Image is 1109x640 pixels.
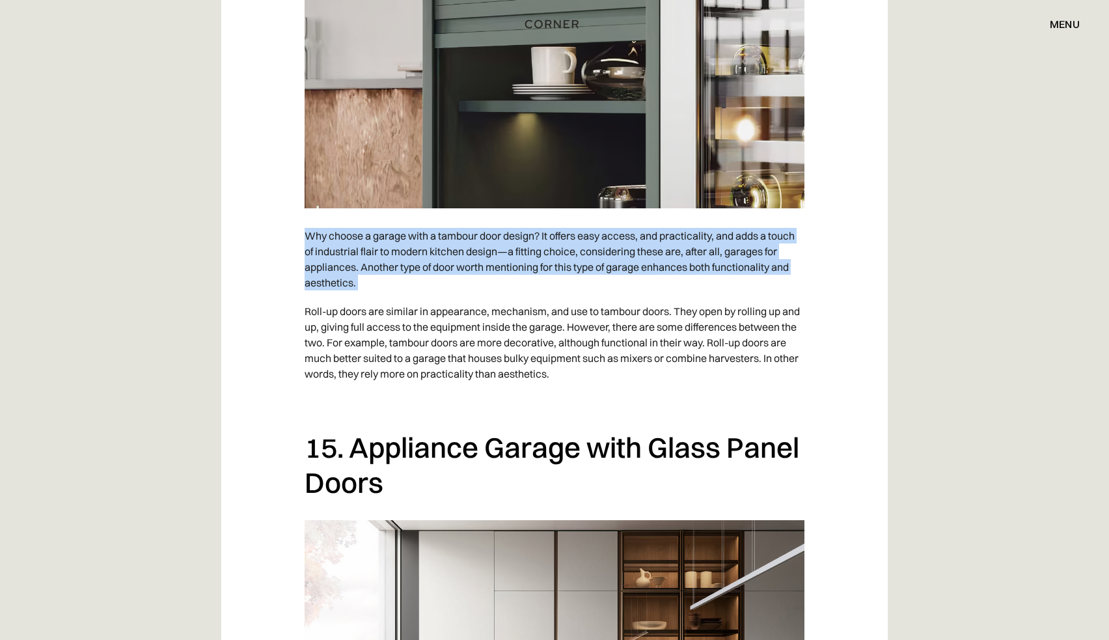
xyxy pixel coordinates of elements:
[305,388,804,417] p: ‍
[305,297,804,388] p: Roll-up doors are similar in appearance, mechanism, and use to tambour doors. They open by rollin...
[506,16,602,33] a: home
[1050,19,1080,29] div: menu
[305,430,804,501] h2: 15. Appliance Garage with Glass Panel Doors
[1037,13,1080,35] div: menu
[305,221,804,297] p: Why choose a garage with a tambour door design? It offers easy access, and practicality, and adds...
